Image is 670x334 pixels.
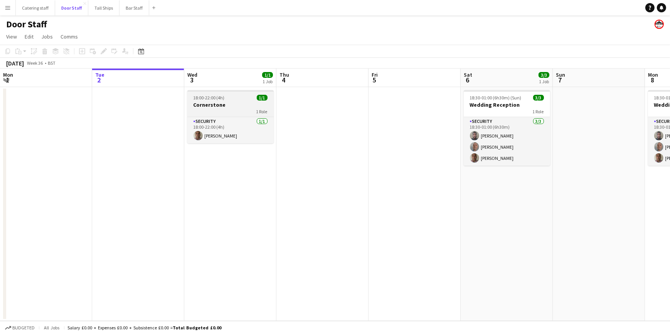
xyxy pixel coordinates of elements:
button: Door Staff [55,0,88,15]
span: 1/1 [257,95,268,101]
span: Fri [372,71,378,78]
button: Budgeted [4,324,36,332]
h1: Door Staff [6,18,47,30]
span: Thu [279,71,289,78]
span: 1 Role [533,109,544,114]
h3: Cornerstone [187,101,274,108]
span: 1 Role [256,109,268,114]
span: 6 [463,76,472,84]
div: [DATE] [6,59,24,67]
span: 3 [186,76,197,84]
app-user-avatar: Beach Ballroom [655,20,664,29]
button: Tall Ships [88,0,120,15]
button: Catering staff [16,0,55,15]
div: Salary £0.00 + Expenses £0.00 + Subsistence £0.00 = [67,325,221,331]
span: 4 [278,76,289,84]
a: Jobs [38,32,56,42]
button: Bar Staff [120,0,149,15]
span: Total Budgeted £0.00 [173,325,221,331]
span: Mon [648,71,658,78]
span: Sat [464,71,472,78]
span: 18:00-22:00 (4h) [194,95,225,101]
a: Comms [57,32,81,42]
span: Jobs [41,33,53,40]
span: Comms [61,33,78,40]
span: Edit [25,33,34,40]
span: 5 [370,76,378,84]
span: 7 [555,76,565,84]
span: All jobs [42,325,61,331]
app-card-role: Security3/318:30-01:00 (6h30m)[PERSON_NAME][PERSON_NAME][PERSON_NAME] [464,117,550,166]
div: 1 Job [539,79,549,84]
span: 1 [2,76,13,84]
span: 2 [94,76,104,84]
app-job-card: 18:00-22:00 (4h)1/1Cornerstone1 RoleSecurity1/118:00-22:00 (4h)[PERSON_NAME] [187,90,274,143]
span: Tue [95,71,104,78]
a: View [3,32,20,42]
h3: Wedding Reception [464,101,550,108]
span: Sun [556,71,565,78]
span: Week 36 [25,60,45,66]
span: 18:30-01:00 (6h30m) (Sun) [470,95,522,101]
span: 1/1 [262,72,273,78]
span: 3/3 [533,95,544,101]
span: 3/3 [539,72,549,78]
span: 8 [647,76,658,84]
div: BST [48,60,56,66]
span: View [6,33,17,40]
app-job-card: 18:30-01:00 (6h30m) (Sun)3/3Wedding Reception1 RoleSecurity3/318:30-01:00 (6h30m)[PERSON_NAME][PE... [464,90,550,166]
span: Mon [3,71,13,78]
span: Wed [187,71,197,78]
div: 1 Job [263,79,273,84]
a: Edit [22,32,37,42]
span: Budgeted [12,325,35,331]
app-card-role: Security1/118:00-22:00 (4h)[PERSON_NAME] [187,117,274,143]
